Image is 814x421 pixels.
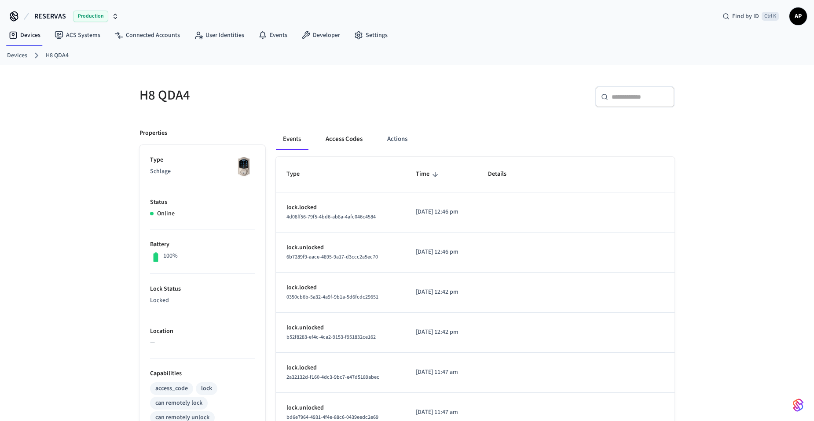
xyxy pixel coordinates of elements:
p: Locked [150,296,255,305]
a: H8 QDA4 [46,51,69,60]
p: 100% [163,251,178,261]
a: Events [251,27,294,43]
span: Time [416,167,441,181]
img: SeamLogoGradient.69752ec5.svg [793,398,803,412]
img: Schlage Sense Smart Deadbolt with Camelot Trim, Front [233,155,255,177]
p: lock.locked [286,203,395,212]
p: Type [150,155,255,165]
p: Properties [139,129,167,138]
p: — [150,338,255,347]
h5: H8 QDA4 [139,86,402,104]
span: 0350cb6b-5a32-4a9f-9b1a-5d6fcdc29651 [286,293,378,301]
p: [DATE] 12:46 pm [416,247,467,257]
span: Find by ID [732,12,759,21]
div: ant example [276,129,675,150]
span: 6b7289f9-aace-4895-9a17-d3ccc2a5ec70 [286,253,378,261]
button: Access Codes [319,129,370,150]
p: [DATE] 11:47 am [416,368,467,377]
span: 2a32132d-f160-4dc3-9bc7-e47d5189abec [286,373,379,381]
p: lock.unlocked [286,243,395,252]
p: lock.locked [286,363,395,373]
div: can remotely lock [155,399,202,408]
span: Production [73,11,108,22]
p: [DATE] 11:47 am [416,408,467,417]
span: Ctrl K [762,12,779,21]
span: bd6e7964-4931-4f4e-88c6-0439eedc2e69 [286,414,378,421]
span: 4d08ff56-79f5-4bd6-ab8a-4afc046c4584 [286,213,376,221]
span: RESERVAS [34,11,66,22]
button: Events [276,129,308,150]
p: Battery [150,240,255,249]
div: Find by IDCtrl K [715,8,786,24]
a: ACS Systems [48,27,107,43]
p: Capabilities [150,369,255,378]
a: Developer [294,27,347,43]
p: Online [157,209,175,218]
p: Status [150,198,255,207]
p: [DATE] 12:42 pm [416,328,467,337]
button: AP [789,7,807,25]
div: lock [201,384,212,393]
span: Details [488,167,518,181]
a: Settings [347,27,395,43]
p: Schlage [150,167,255,176]
a: Devices [7,51,27,60]
span: b52f8283-ef4c-4ca2-9153-f951832ce162 [286,333,376,341]
span: AP [790,8,806,24]
div: access_code [155,384,188,393]
span: Type [286,167,311,181]
p: Lock Status [150,284,255,294]
a: Connected Accounts [107,27,187,43]
a: User Identities [187,27,251,43]
p: [DATE] 12:42 pm [416,288,467,297]
p: Location [150,327,255,336]
a: Devices [2,27,48,43]
p: lock.locked [286,283,395,292]
p: lock.unlocked [286,323,395,332]
button: Actions [380,129,414,150]
p: lock.unlocked [286,403,395,413]
p: [DATE] 12:46 pm [416,207,467,217]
